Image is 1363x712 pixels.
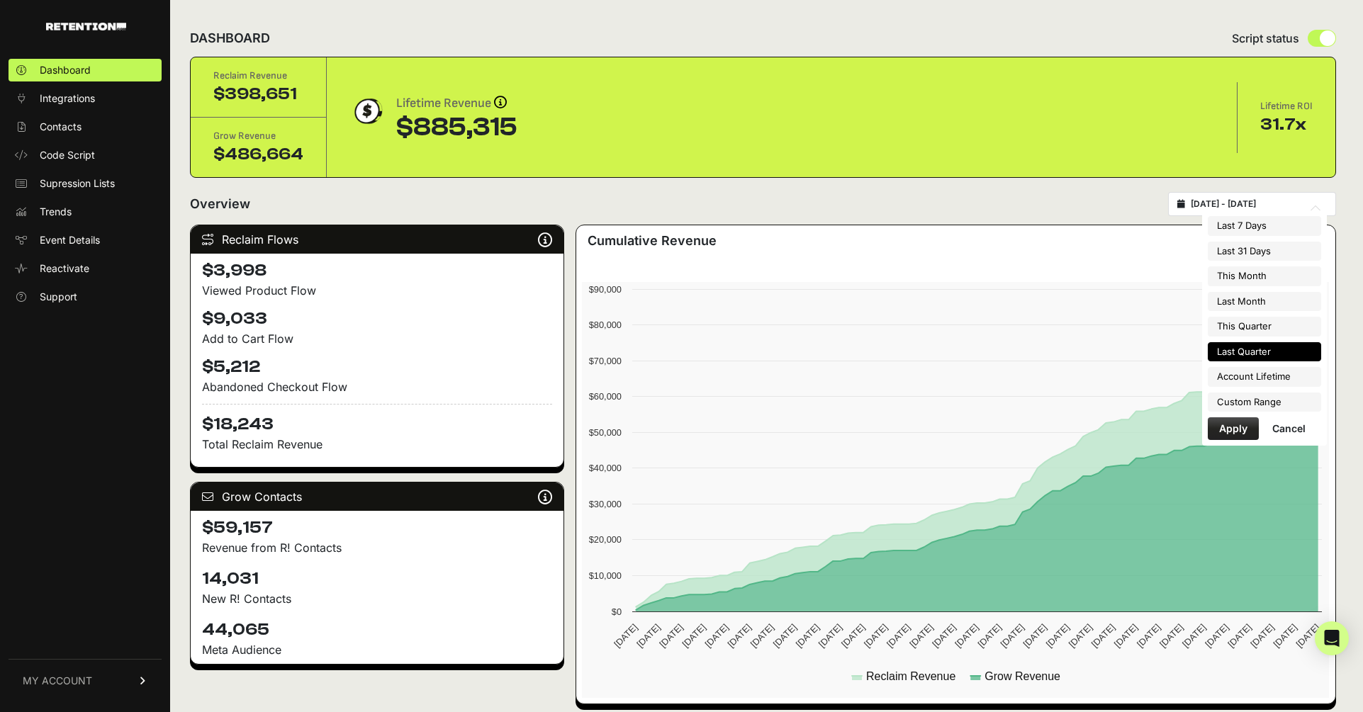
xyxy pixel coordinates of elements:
[680,622,708,650] text: [DATE]
[589,356,622,366] text: $70,000
[213,83,303,106] div: $398,651
[1315,621,1349,655] div: Open Intercom Messenger
[589,427,622,438] text: $50,000
[9,115,162,138] a: Contacts
[213,69,303,83] div: Reclaim Revenue
[202,282,552,299] div: Viewed Product Flow
[396,94,517,113] div: Lifetime Revenue
[396,113,517,142] div: $885,315
[202,259,552,282] h4: $3,998
[202,330,552,347] div: Add to Cart Flow
[1089,622,1117,650] text: [DATE]
[202,641,552,658] div: Meta Audience
[589,463,622,473] text: $40,000
[9,59,162,81] a: Dashboard
[202,436,552,453] p: Total Reclaim Revenue
[588,231,717,251] h3: Cumulative Revenue
[1272,622,1299,650] text: [DATE]
[190,28,270,48] h2: DASHBOARD
[589,570,622,581] text: $10,000
[1208,367,1321,387] li: Account Lifetime
[202,307,552,330] h4: $9,033
[1135,622,1162,650] text: [DATE]
[1067,622,1094,650] text: [DATE]
[817,622,844,650] text: [DATE]
[658,622,685,650] text: [DATE]
[1180,622,1208,650] text: [DATE]
[40,205,72,219] span: Trends
[213,143,303,166] div: $486,664
[1204,622,1231,650] text: [DATE]
[202,378,552,395] div: Abandoned Checkout Flow
[1044,622,1072,650] text: [DATE]
[1261,417,1317,440] button: Cancel
[1208,417,1259,440] button: Apply
[1260,113,1313,136] div: 31.7x
[190,194,250,214] h2: Overview
[9,144,162,166] a: Code Script
[191,225,563,254] div: Reclaim Flows
[9,172,162,195] a: Supression Lists
[748,622,776,650] text: [DATE]
[885,622,912,650] text: [DATE]
[589,534,622,545] text: $20,000
[866,670,955,682] text: Reclaim Revenue
[612,622,640,650] text: [DATE]
[931,622,958,650] text: [DATE]
[40,233,100,247] span: Event Details
[589,499,622,509] text: $30,000
[1208,317,1321,337] li: This Quarter
[9,257,162,280] a: Reactivate
[953,622,981,650] text: [DATE]
[1294,622,1322,650] text: [DATE]
[635,622,663,650] text: [DATE]
[9,659,162,702] a: MY ACCOUNT
[1208,342,1321,362] li: Last Quarter
[202,404,552,436] h4: $18,243
[1208,392,1321,412] li: Custom Range
[862,622,890,650] text: [DATE]
[40,290,77,304] span: Support
[612,606,622,617] text: $0
[1157,622,1185,650] text: [DATE]
[999,622,1026,650] text: [DATE]
[771,622,799,650] text: [DATE]
[23,674,92,688] span: MY ACCOUNT
[40,176,115,191] span: Supression Lists
[349,94,385,129] img: dollar-coin-05c43ed7efb7bc0c12610022525b4bbbb207c7efeef5aecc26f025e68dcafac9.png
[726,622,753,650] text: [DATE]
[1232,30,1299,47] span: Script status
[1208,292,1321,312] li: Last Month
[213,129,303,143] div: Grow Revenue
[976,622,1004,650] text: [DATE]
[794,622,821,650] text: [DATE]
[908,622,936,650] text: [DATE]
[202,516,552,539] h4: $59,157
[40,63,91,77] span: Dashboard
[839,622,867,650] text: [DATE]
[202,539,552,556] p: Revenue from R! Contacts
[40,91,95,106] span: Integrations
[202,618,552,641] h4: 44,065
[985,670,1061,682] text: Grow Revenue
[1208,216,1321,236] li: Last 7 Days
[202,567,552,590] h4: 14,031
[202,590,552,607] p: New R! Contacts
[589,320,622,330] text: $80,000
[40,120,82,134] span: Contacts
[703,622,731,650] text: [DATE]
[202,356,552,378] h4: $5,212
[1226,622,1254,650] text: [DATE]
[1260,99,1313,113] div: Lifetime ROI
[1112,622,1140,650] text: [DATE]
[9,286,162,308] a: Support
[9,87,162,110] a: Integrations
[1021,622,1049,650] text: [DATE]
[589,284,622,295] text: $90,000
[9,200,162,223] a: Trends
[191,482,563,511] div: Grow Contacts
[46,23,126,30] img: Retention.com
[1208,242,1321,261] li: Last 31 Days
[589,391,622,402] text: $60,000
[40,261,89,276] span: Reactivate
